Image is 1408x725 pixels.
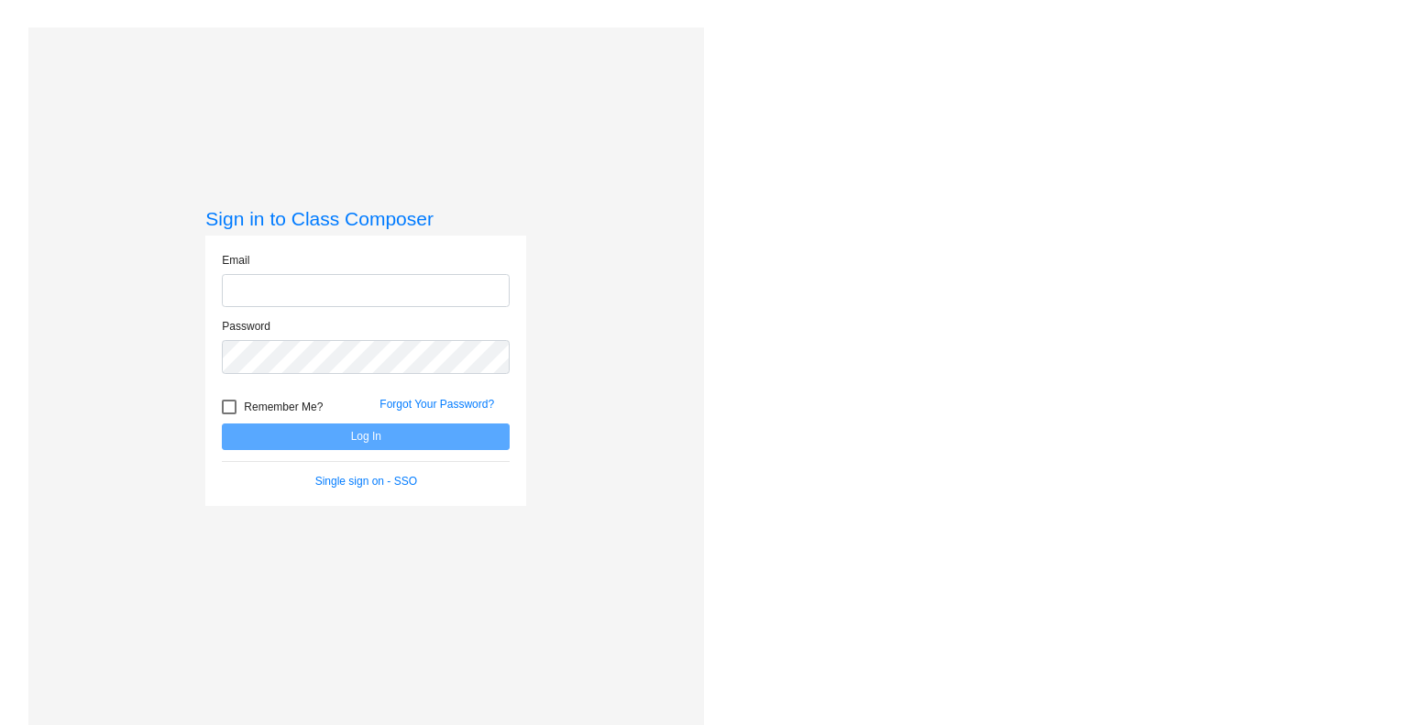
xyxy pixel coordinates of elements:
span: Remember Me? [244,396,323,418]
a: Single sign on - SSO [315,475,417,488]
label: Email [222,252,249,269]
button: Log In [222,423,510,450]
label: Password [222,318,270,335]
h3: Sign in to Class Composer [205,207,526,230]
a: Forgot Your Password? [379,398,494,411]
